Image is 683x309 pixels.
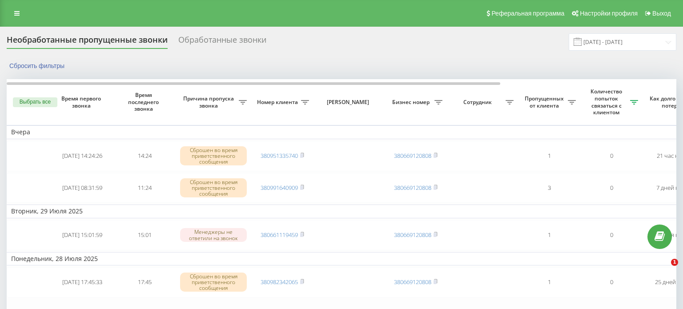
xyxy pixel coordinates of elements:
td: 0 [580,220,643,250]
iframe: Intercom live chat [653,259,674,280]
td: [DATE] 15:01:59 [51,220,113,250]
td: [DATE] 17:45:33 [51,267,113,297]
span: Время последнего звонка [121,92,169,112]
td: [DATE] 14:24:26 [51,141,113,171]
span: Количество попыток связаться с клиентом [585,88,630,116]
td: 0 [580,173,643,203]
a: 380669120808 [394,152,431,160]
div: Обработанные звонки [178,35,266,49]
td: 3 [518,173,580,203]
span: 1 [671,259,678,266]
button: Выбрать все [13,97,57,107]
span: Реферальная программа [491,10,564,17]
button: Сбросить фильтры [7,62,69,70]
td: 1 [518,220,580,250]
td: 1 [518,267,580,297]
span: Пропущенных от клиента [522,95,568,109]
div: Сброшен во время приветственного сообщения [180,273,247,292]
div: Сброшен во время приветственного сообщения [180,178,247,198]
span: [PERSON_NAME] [321,99,377,106]
a: 380661119459 [261,231,298,239]
td: 17:45 [113,267,176,297]
a: 380982342065 [261,278,298,286]
span: Выход [652,10,671,17]
div: Сброшен во время приветственного сообщения [180,146,247,166]
span: Причина пропуска звонка [180,95,239,109]
span: Номер клиента [256,99,301,106]
td: 0 [580,141,643,171]
span: Время первого звонка [58,95,106,109]
div: Необработанные пропущенные звонки [7,35,168,49]
td: 14:24 [113,141,176,171]
a: 380669120808 [394,184,431,192]
span: Бизнес номер [389,99,434,106]
td: [DATE] 08:31:59 [51,173,113,203]
a: 380669120808 [394,278,431,286]
a: 380991640909 [261,184,298,192]
td: 1 [518,141,580,171]
a: 380669120808 [394,231,431,239]
span: Настройки профиля [580,10,638,17]
td: 0 [580,267,643,297]
a: 380951335740 [261,152,298,160]
td: 15:01 [113,220,176,250]
span: Сотрудник [451,99,506,106]
div: Менеджеры не ответили на звонок [180,228,247,241]
td: 11:24 [113,173,176,203]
